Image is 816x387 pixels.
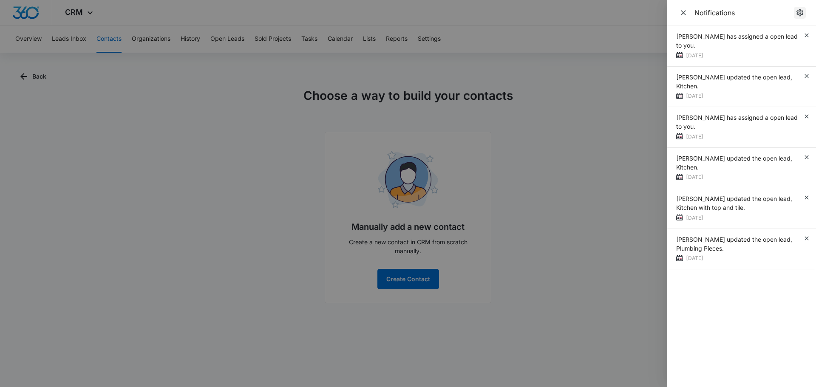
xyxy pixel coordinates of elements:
[676,33,798,49] span: [PERSON_NAME] has assigned a open lead to you.
[676,195,792,211] span: [PERSON_NAME] updated the open lead, Kitchen with top and tile.
[694,8,794,17] div: Notifications
[676,51,803,60] div: [DATE]
[794,7,806,19] a: notifications.title
[676,254,803,263] div: [DATE]
[676,133,803,141] div: [DATE]
[677,7,689,19] button: Close
[676,92,803,101] div: [DATE]
[676,73,792,90] span: [PERSON_NAME] updated the open lead, Kitchen.
[676,214,803,223] div: [DATE]
[676,173,803,182] div: [DATE]
[676,114,798,130] span: [PERSON_NAME] has assigned a open lead to you.
[676,236,792,252] span: [PERSON_NAME] updated the open lead, Plumbing Pieces.
[676,155,792,171] span: [PERSON_NAME] updated the open lead, Kitchen.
